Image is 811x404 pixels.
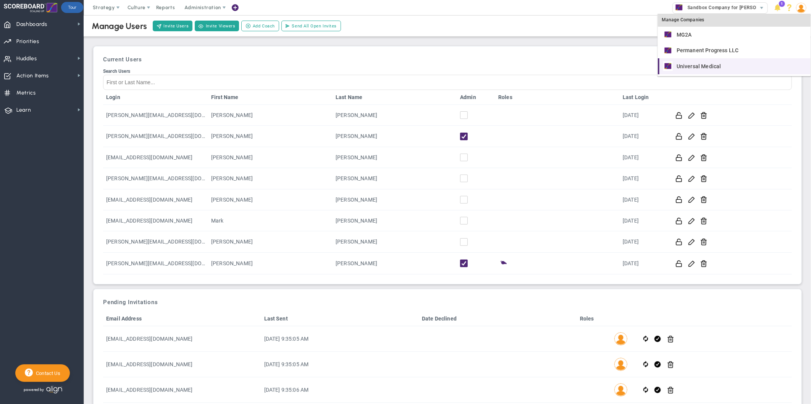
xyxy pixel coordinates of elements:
[674,3,684,12] img: 32671.Company.photo
[688,111,695,119] button: Edit User Info
[620,168,667,189] td: [DATE]
[208,168,333,189] td: [PERSON_NAME]
[620,126,667,147] td: [DATE]
[195,21,239,31] button: Invite Viewers
[333,105,457,126] td: [PERSON_NAME]
[675,111,683,119] button: Reset this password
[16,68,49,84] span: Action Items
[675,217,683,225] button: Reset this password
[700,260,708,268] button: Remove user from company
[208,253,333,274] td: [PERSON_NAME]
[103,352,261,377] td: [EMAIL_ADDRESS][DOMAIN_NAME]
[93,5,115,10] span: Strategy
[208,231,333,252] td: [PERSON_NAME]
[103,253,208,274] td: [PERSON_NAME][EMAIL_ADDRESS][DOMAIN_NAME]
[103,56,792,63] h3: Current Users
[756,3,767,13] span: select
[333,189,457,210] td: [PERSON_NAME]
[675,196,683,204] button: Reset this password
[654,335,661,343] button: Accept Invite
[620,147,667,168] td: [DATE]
[495,90,620,105] th: Roles
[16,16,47,32] span: Dashboards
[281,21,341,31] button: Send All Open Invites
[92,21,147,31] div: Manage Users
[261,352,419,377] td: [DATE] 9:35:05 AM
[333,253,457,274] td: [PERSON_NAME]
[103,326,261,352] td: [EMAIL_ADDRESS][DOMAIN_NAME]
[643,335,648,343] button: Resend Invite
[103,299,792,306] h3: Pending Invitations
[15,384,94,396] div: Powered by Align
[779,1,785,7] span: 1
[614,332,627,345] img: Created by Steve DuVall
[620,105,667,126] td: [DATE]
[208,105,333,126] td: [PERSON_NAME]
[333,168,457,189] td: [PERSON_NAME]
[614,358,627,371] img: Created by Steve DuVall
[261,377,419,403] td: [DATE] 9:35:06 AM
[688,132,695,140] button: Edit User Info
[208,210,333,231] td: Mark
[675,154,683,162] button: Reset this password
[654,386,661,394] button: Accept Invite
[153,21,192,31] button: Invite Users
[675,238,683,246] button: Reset this password
[16,85,36,101] span: Metrics
[577,311,611,326] th: Roles
[103,210,208,231] td: [EMAIL_ADDRESS][DOMAIN_NAME]
[333,147,457,168] td: [PERSON_NAME]
[103,168,208,189] td: [PERSON_NAME][EMAIL_ADDRESS][DOMAIN_NAME]
[16,34,39,50] span: Priorities
[128,5,145,10] span: Culture
[208,147,333,168] td: [PERSON_NAME]
[663,30,673,39] img: 30292.Company.photo
[211,94,330,100] a: First Name
[16,51,37,67] span: Huddles
[336,94,454,100] a: Last Name
[620,253,667,274] td: [DATE]
[700,175,708,183] button: Remove user from company
[677,64,721,69] span: Universal Medical
[33,370,60,376] span: Contact Us
[658,14,811,27] div: Manage Companies
[688,154,695,162] button: Edit User Info
[675,175,683,183] button: Reset this password
[700,238,708,246] button: Remove user from company
[688,217,695,225] button: Edit User Info
[208,189,333,210] td: [PERSON_NAME]
[623,94,664,100] a: Last Login
[663,46,673,55] img: 20275.Company.photo
[643,360,648,369] button: Resend Invite
[700,111,708,119] button: Remove user from company
[620,231,667,252] td: [DATE]
[688,260,695,268] button: Edit User Info
[663,61,673,71] img: 29384.Company.photo
[422,316,574,322] a: Date Declined
[333,210,457,231] td: [PERSON_NAME]
[700,217,708,225] button: Remove user from company
[498,259,507,268] span: Coach
[620,189,667,210] td: [DATE]
[184,5,221,10] span: Administration
[106,94,205,100] a: Login
[688,196,695,204] button: Edit User Info
[103,377,261,403] td: [EMAIL_ADDRESS][DOMAIN_NAME]
[103,189,208,210] td: [EMAIL_ADDRESS][DOMAIN_NAME]
[264,316,416,322] a: Last Sent
[654,360,661,369] button: Accept Invite
[460,94,492,100] a: Admin
[103,126,208,147] td: [PERSON_NAME][EMAIL_ADDRESS][DOMAIN_NAME]
[103,231,208,252] td: [PERSON_NAME][EMAIL_ADDRESS][DOMAIN_NAME]
[667,335,674,343] button: Delete Invite
[700,132,708,140] button: Remove user from company
[677,32,692,37] span: MG2A
[253,23,275,29] span: Add Coach
[103,69,792,74] div: Search Users
[620,210,667,231] td: [DATE]
[675,260,683,268] button: Reset this password
[103,147,208,168] td: [EMAIL_ADDRESS][DOMAIN_NAME]
[688,175,695,183] button: Edit User Info
[333,126,457,147] td: [PERSON_NAME]
[103,105,208,126] td: [PERSON_NAME][EMAIL_ADDRESS][DOMAIN_NAME]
